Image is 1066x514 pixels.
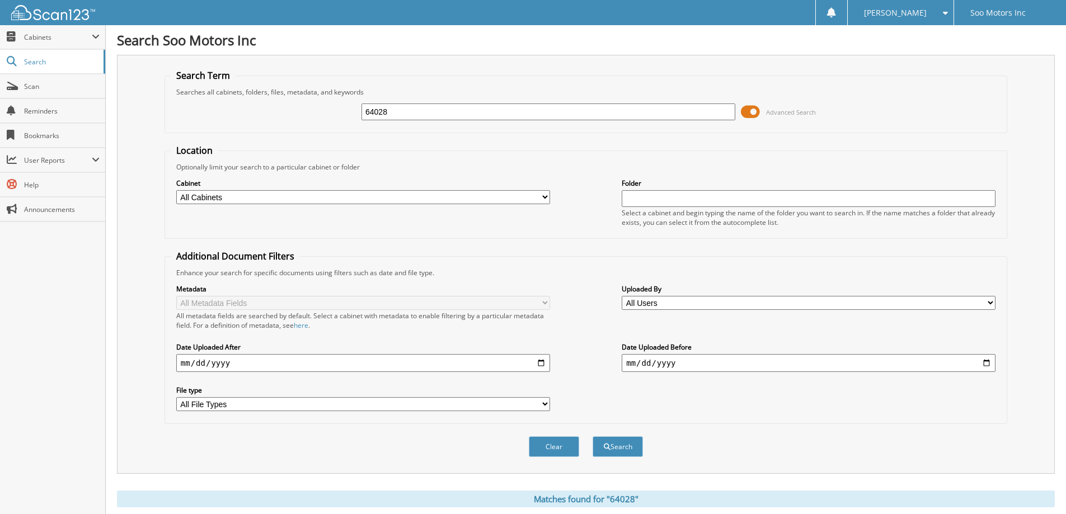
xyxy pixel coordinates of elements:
[24,180,100,190] span: Help
[176,342,550,352] label: Date Uploaded After
[171,144,218,157] legend: Location
[24,205,100,214] span: Announcements
[171,69,236,82] legend: Search Term
[171,162,1001,172] div: Optionally limit your search to a particular cabinet or folder
[622,354,995,372] input: end
[294,320,308,330] a: here
[766,108,816,116] span: Advanced Search
[24,57,98,67] span: Search
[176,284,550,294] label: Metadata
[622,342,995,352] label: Date Uploaded Before
[176,311,550,330] div: All metadata fields are searched by default. Select a cabinet with metadata to enable filtering b...
[24,155,92,165] span: User Reports
[970,10,1026,16] span: Soo Motors Inc
[622,178,995,188] label: Folder
[176,354,550,372] input: start
[529,436,579,457] button: Clear
[622,208,995,227] div: Select a cabinet and begin typing the name of the folder you want to search in. If the name match...
[24,82,100,91] span: Scan
[117,31,1055,49] h1: Search Soo Motors Inc
[176,178,550,188] label: Cabinet
[171,250,300,262] legend: Additional Document Filters
[622,284,995,294] label: Uploaded By
[117,491,1055,507] div: Matches found for "64028"
[24,106,100,116] span: Reminders
[864,10,927,16] span: [PERSON_NAME]
[593,436,643,457] button: Search
[24,32,92,42] span: Cabinets
[24,131,100,140] span: Bookmarks
[176,385,550,395] label: File type
[171,87,1001,97] div: Searches all cabinets, folders, files, metadata, and keywords
[11,5,95,20] img: scan123-logo-white.svg
[171,268,1001,277] div: Enhance your search for specific documents using filters such as date and file type.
